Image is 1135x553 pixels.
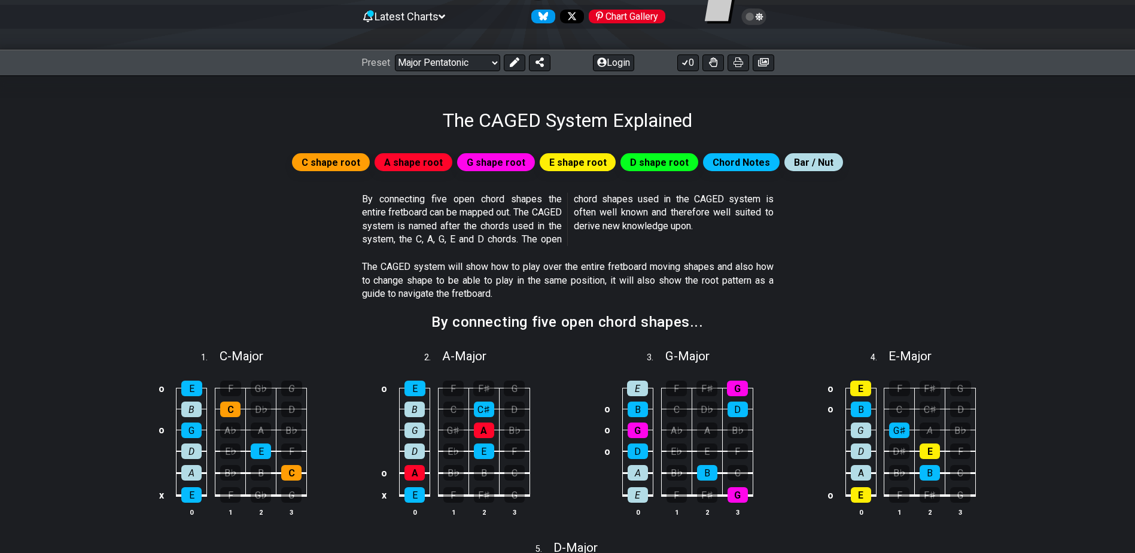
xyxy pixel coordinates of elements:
div: E [627,381,648,396]
div: D [504,402,525,417]
button: Toggle Dexterity for all fretkits [702,54,724,71]
div: E [474,443,494,459]
div: F [220,487,241,503]
td: x [377,484,391,506]
span: G - Major [665,349,710,363]
div: D [851,443,871,459]
div: B♭ [443,465,464,481]
div: C [667,402,687,417]
div: D♯ [889,443,909,459]
div: E [404,381,425,396]
div: F [889,381,910,396]
div: G [950,487,970,503]
div: D [950,402,970,417]
p: By connecting five open chord shapes the entire fretboard can be mapped out. The CAGED system is ... [362,193,774,247]
div: F♯ [920,381,941,396]
div: G [404,423,425,438]
span: 2 . [424,351,442,364]
div: B♭ [281,423,302,438]
span: Chord Notes [713,154,770,171]
div: F [728,443,748,459]
button: Edit Preset [504,54,525,71]
div: C [443,402,464,417]
th: 3 [722,506,753,518]
div: E [628,487,648,503]
div: F [443,381,464,396]
div: B [404,402,425,417]
span: E shape root [549,154,607,171]
div: F [667,487,687,503]
span: Bar / Nut [794,154,833,171]
a: Follow #fretflip at Bluesky [527,10,555,23]
th: 0 [177,506,207,518]
div: E [851,487,871,503]
div: A [181,465,202,481]
h2: By connecting five open chord shapes... [431,315,703,329]
div: G [504,487,525,503]
div: G [628,423,648,438]
div: C [728,465,748,481]
div: G [281,381,302,396]
div: E [181,381,202,396]
div: C [220,402,241,417]
th: 2 [246,506,276,518]
span: 1 . [201,351,219,364]
th: 0 [622,506,653,518]
div: G [504,381,525,396]
div: G [281,487,302,503]
div: F [443,487,464,503]
div: G [181,423,202,438]
div: F [950,443,970,459]
div: E [850,381,871,396]
span: Preset [361,57,390,68]
div: B♭ [667,465,687,481]
span: A - Major [442,349,486,363]
span: Toggle light / dark theme [747,11,761,22]
div: B♭ [950,423,970,438]
div: D [281,402,302,417]
div: E [251,443,271,459]
div: B♭ [728,423,748,438]
div: A [628,465,648,481]
div: F♯ [697,487,717,503]
td: o [154,378,169,399]
select: Preset [395,54,500,71]
div: A [851,465,871,481]
div: G [950,381,971,396]
div: B [920,465,940,481]
div: G [851,423,871,438]
div: A [404,465,425,481]
div: G [728,487,748,503]
button: 0 [677,54,699,71]
div: B [474,465,494,481]
th: 2 [468,506,499,518]
div: F [889,487,909,503]
div: B [628,402,648,417]
div: F♯ [696,381,717,396]
div: C♯ [920,402,940,417]
div: A♭ [667,423,687,438]
div: E [404,487,425,503]
th: 1 [438,506,468,518]
td: o [823,399,838,420]
div: G [727,381,748,396]
div: A [251,423,271,438]
td: o [377,462,391,484]
div: C [281,465,302,481]
div: C [504,465,525,481]
button: Print [728,54,749,71]
div: G♯ [443,423,464,438]
a: Follow #fretflip at X [555,10,584,23]
div: F♯ [474,487,494,503]
span: C shape root [302,154,360,171]
div: B♭ [504,423,525,438]
div: D [404,443,425,459]
div: D [728,402,748,417]
div: D♭ [697,402,717,417]
a: #fretflip at Pinterest [584,10,665,23]
th: 3 [499,506,530,518]
div: D [628,443,648,459]
div: C [950,465,970,481]
div: F [666,381,687,396]
span: G shape root [467,154,525,171]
